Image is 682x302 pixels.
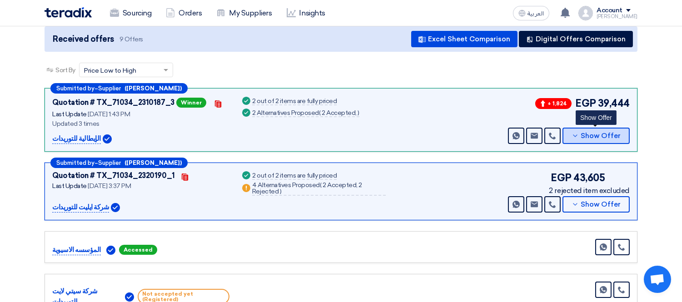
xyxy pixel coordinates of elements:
[84,66,136,75] span: Price Low to High
[119,245,157,255] span: Accessed
[103,134,112,144] img: Verified Account
[52,97,174,108] div: Quotation # TX_71034_2310187_3
[52,170,175,181] div: Quotation # TX_71034_2320190_1
[88,182,131,190] span: [DATE] 3:37 PM
[323,181,358,189] span: 2 Accepted,
[98,85,121,91] span: Supplier
[98,160,121,166] span: Supplier
[535,98,572,109] span: + 1,824
[358,109,359,117] span: )
[578,6,593,20] img: profile_test.png
[159,3,209,23] a: Orders
[581,201,621,208] span: Show Offer
[598,96,630,111] span: 39,444
[52,245,101,256] p: المؤسسه الاسيوية
[124,160,182,166] b: ([PERSON_NAME])
[45,7,92,18] img: Teradix logo
[252,181,362,195] span: 2 Rejected
[50,158,188,168] div: –
[252,173,337,180] div: 2 out of 2 items are fully priced
[411,31,518,47] button: Excel Sheet Comparison
[280,188,282,195] span: )
[55,65,75,75] span: Sort By
[52,119,229,129] div: Updated 3 times
[52,134,101,144] p: الإيطالية للتوريدات
[581,133,621,139] span: Show Offer
[563,196,630,213] button: Show Offer
[551,170,572,185] span: EGP
[252,98,337,105] div: 2 out of 2 items are fully priced
[52,202,109,213] p: شركة ايليت للتوريدات
[53,33,114,45] span: Received offers
[103,3,159,23] a: Sourcing
[279,3,333,23] a: Insights
[319,109,321,117] span: (
[56,160,95,166] span: Submitted by
[320,181,322,189] span: (
[125,292,134,302] img: Verified Account
[563,128,630,144] button: Show Offer
[644,266,671,293] div: Open chat
[50,83,188,94] div: –
[88,110,130,118] span: [DATE] 1:43 PM
[176,98,206,108] span: Winner
[573,170,605,185] span: 43,605
[124,85,182,91] b: ([PERSON_NAME])
[513,6,549,20] button: العربية
[52,110,87,118] span: Last Update
[56,85,95,91] span: Submitted by
[106,246,115,255] img: Verified Account
[519,31,633,47] button: Digital Offers Comparison
[252,110,359,117] div: 2 Alternatives Proposed
[52,182,87,190] span: Last Update
[597,14,637,19] div: [PERSON_NAME]
[111,203,120,212] img: Verified Account
[209,3,279,23] a: My Suppliers
[528,10,544,17] span: العربية
[322,109,357,117] span: 2 Accepted,
[575,96,596,111] span: EGP
[597,7,622,15] div: Account
[549,185,630,196] div: 2 rejected item excluded
[576,110,617,125] div: Show Offer
[252,182,386,196] div: 4 Alternatives Proposed
[119,35,143,44] span: 9 Offers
